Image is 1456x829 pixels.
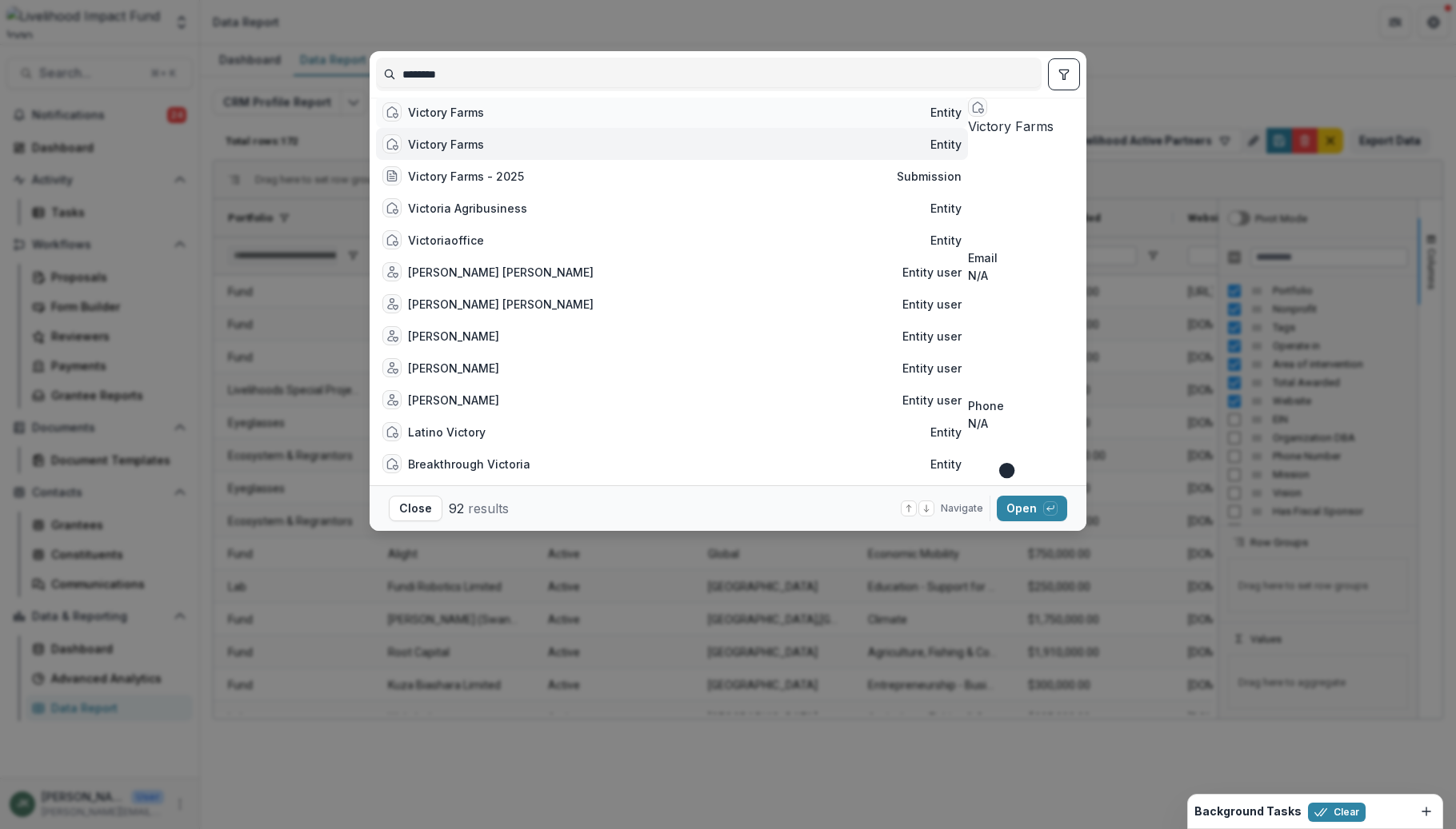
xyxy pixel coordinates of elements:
div: Victoria Agribusiness [408,200,527,217]
button: Dismiss [1417,802,1436,821]
div: Latino Victory [408,424,486,440]
span: Entity user [902,297,962,311]
span: Entity user [902,265,962,279]
span: Navigate [941,501,983,516]
div: Victory Farms - 2025 [408,168,524,185]
span: Submission [897,169,962,183]
span: Entity user [902,361,962,375]
div: Victoriaoffice [408,232,484,249]
span: results [468,500,509,516]
span: Email [968,251,998,265]
span: Entity [930,106,962,119]
span: Phone [968,399,1004,413]
div: [PERSON_NAME] [408,360,499,377]
span: Entity user [902,393,962,407]
span: Entity [930,201,962,215]
span: Entity [930,138,962,151]
div: [PERSON_NAME] [PERSON_NAME] [408,296,594,313]
div: [PERSON_NAME] [408,328,499,345]
span: Entity [930,425,962,439]
span: Entity [930,457,962,471]
h2: Background Tasks [1194,805,1302,819]
div: Victory Farms [408,104,484,121]
div: Breakthrough Victoria [408,456,530,472]
div: [PERSON_NAME] [408,392,499,409]
button: Close [389,496,442,521]
span: 92 [449,500,464,516]
div: Victory Farms [408,136,484,153]
div: Victory Farms [968,117,1080,136]
span: Entity user [902,329,962,343]
p: N/A [968,267,1080,284]
p: N/A [968,415,1080,432]
span: Entity [930,233,962,247]
button: Clear [1308,803,1366,822]
button: Open [997,496,1067,521]
div: [PERSON_NAME] [PERSON_NAME] [408,264,594,281]
button: toggle filters [1048,58,1080,90]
